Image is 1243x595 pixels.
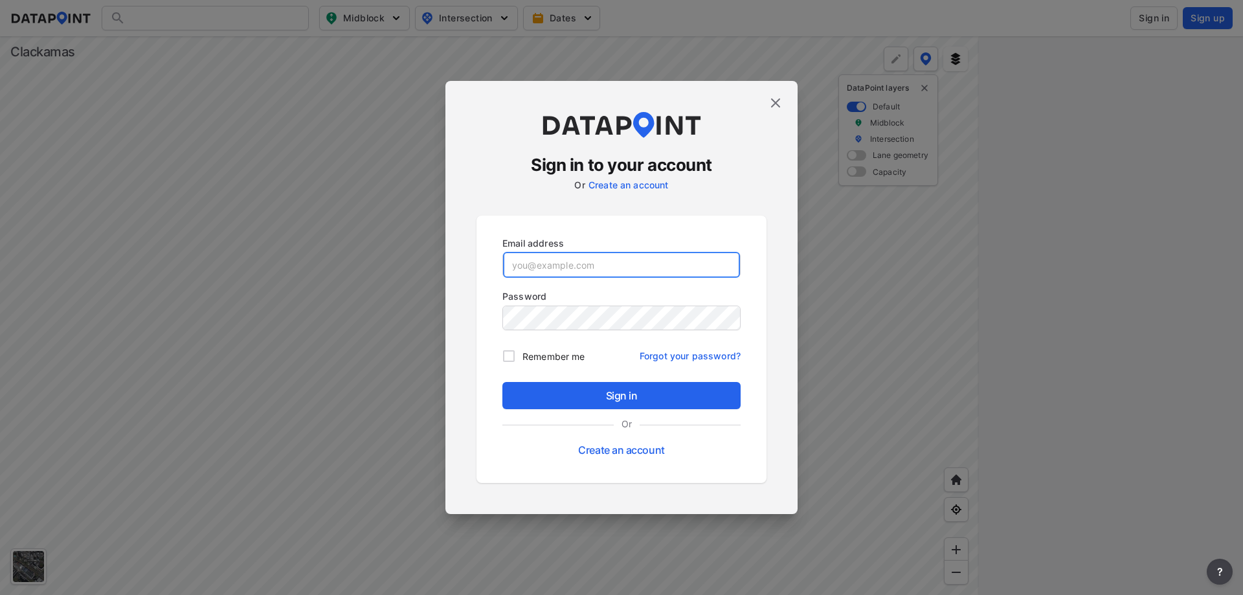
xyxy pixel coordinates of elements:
img: close.efbf2170.svg [768,95,783,111]
label: Or [574,179,585,190]
a: Create an account [578,443,664,456]
a: Forgot your password? [640,342,741,363]
p: Email address [502,236,741,250]
button: more [1207,559,1233,585]
button: Sign in [502,382,741,409]
span: ? [1215,564,1225,579]
input: you@example.com [503,252,740,278]
p: Password [502,289,741,303]
img: dataPointLogo.9353c09d.svg [541,112,702,138]
span: Sign in [513,388,730,403]
label: Or [614,417,640,431]
a: Create an account [588,179,669,190]
h3: Sign in to your account [476,153,767,177]
span: Remember me [522,350,585,363]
